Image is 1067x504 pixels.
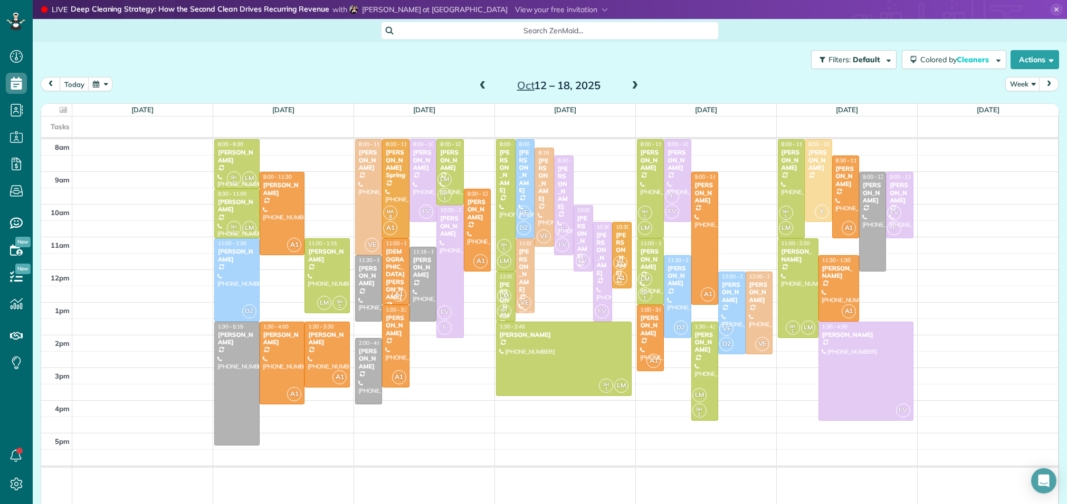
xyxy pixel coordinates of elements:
[287,387,301,401] span: A1
[719,337,733,351] span: D2
[597,224,625,230] span: 10:30 - 1:30
[665,189,679,203] span: F
[332,370,347,384] span: A1
[789,323,796,329] span: SH
[638,272,652,286] span: LM
[577,207,609,214] span: 10:00 - 12:00
[438,194,451,204] small: 1
[782,141,810,148] span: 8:00 - 11:00
[500,323,525,330] span: 1:30 - 3:45
[437,172,452,187] span: LM
[1011,50,1059,69] button: Actions
[385,314,406,337] div: [PERSON_NAME]
[231,224,237,229] span: SH
[242,221,256,235] span: LM
[693,410,706,420] small: 1
[440,207,469,214] span: 10:00 - 2:00
[538,149,567,156] span: 8:15 - 11:15
[384,212,397,222] small: 3
[332,5,347,14] span: with
[349,5,358,14] img: beth-eldredge-a5cc9a71fb1d8fab7c4ee739256b8bd288b61453731f163689eb4f94e1bbedc0.jpg
[639,293,652,303] small: 1
[640,314,661,337] div: [PERSON_NAME]
[596,231,609,277] div: [PERSON_NAME]
[499,149,512,194] div: [PERSON_NAME]
[1039,77,1059,91] button: next
[599,384,613,394] small: 1
[836,105,859,114] a: [DATE]
[779,212,793,222] small: 1
[317,296,331,310] span: LM
[822,331,910,338] div: [PERSON_NAME]
[695,173,720,180] span: 9:00 - 1:00
[231,174,237,180] span: SH
[701,287,715,302] span: A1
[358,265,379,287] div: [PERSON_NAME]
[640,248,661,270] div: [PERSON_NAME]
[413,256,433,279] div: [PERSON_NAME]
[822,265,856,280] div: [PERSON_NAME]
[667,265,688,287] div: [PERSON_NAME]
[603,381,609,387] span: SH
[392,287,406,302] span: A1
[517,206,531,220] span: VE
[806,50,897,69] a: Filters: Default
[308,240,337,247] span: 11:00 - 1:15
[862,181,883,204] div: [PERSON_NAME]
[437,321,452,335] span: F
[863,173,891,180] span: 9:00 - 12:00
[413,105,436,114] a: [DATE]
[616,224,647,230] span: 10:30 - 12:30
[272,105,295,114] a: [DATE]
[242,304,256,318] span: D2
[55,143,70,151] span: 8am
[519,149,532,194] div: [PERSON_NAME]
[217,248,256,263] div: [PERSON_NAME]
[641,240,669,247] span: 11:00 - 1:00
[440,149,460,171] div: [PERSON_NAME]
[595,304,609,318] span: FV
[694,331,715,354] div: [PERSON_NAME]
[365,238,379,252] span: VE
[71,4,329,15] strong: Deep Cleaning Strategy: How the Second Clean Drives Recurring Revenue
[694,181,715,204] div: [PERSON_NAME]
[667,149,688,171] div: [PERSON_NAME]
[218,190,246,197] span: 9:30 - 11:00
[217,149,256,164] div: [PERSON_NAME]
[828,55,851,64] span: Filters:
[263,331,302,346] div: [PERSON_NAME]
[60,77,89,91] button: today
[519,248,532,293] div: [PERSON_NAME]
[51,274,70,282] span: 12pm
[722,273,750,280] span: 12:00 - 2:30
[1031,468,1056,493] div: Open Intercom Messenger
[665,205,679,219] span: FV
[639,212,652,222] small: 1
[517,221,531,235] span: D2
[641,141,669,148] span: 8:00 - 11:00
[537,229,551,244] span: VE
[51,208,70,217] span: 10am
[51,122,70,131] span: Tasks
[473,254,488,268] span: A1
[359,141,387,148] span: 8:00 - 11:30
[386,141,414,148] span: 8:00 - 11:00
[755,337,769,351] span: VE
[822,257,851,264] span: 11:30 - 1:30
[889,181,910,204] div: [PERSON_NAME]
[555,238,569,252] span: FV
[615,231,628,277] div: [PERSON_NAME]
[337,298,343,304] span: SH
[263,181,302,197] div: [PERSON_NAME]
[308,323,334,330] span: 1:30 - 3:30
[896,403,910,418] span: FV
[835,165,856,188] div: [PERSON_NAME]
[55,339,70,347] span: 2pm
[263,323,289,330] span: 1:30 - 4:00
[493,80,625,91] h2: 12 – 18, 2025
[749,273,778,280] span: 12:00 - 2:30
[217,331,256,346] div: [PERSON_NAME]
[287,238,301,252] span: A1
[695,323,720,330] span: 1:30 - 4:30
[498,310,511,320] small: 1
